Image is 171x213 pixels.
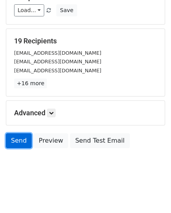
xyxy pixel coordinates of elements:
a: Load... [14,4,44,16]
a: Send Test Email [70,133,130,148]
a: Send [6,133,32,148]
h5: Advanced [14,109,157,117]
a: +16 more [14,79,47,88]
h5: 19 Recipients [14,37,157,45]
button: Save [56,4,77,16]
small: [EMAIL_ADDRESS][DOMAIN_NAME] [14,68,101,73]
small: [EMAIL_ADDRESS][DOMAIN_NAME] [14,50,101,56]
small: [EMAIL_ADDRESS][DOMAIN_NAME] [14,59,101,64]
iframe: Chat Widget [132,175,171,213]
a: Preview [34,133,68,148]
